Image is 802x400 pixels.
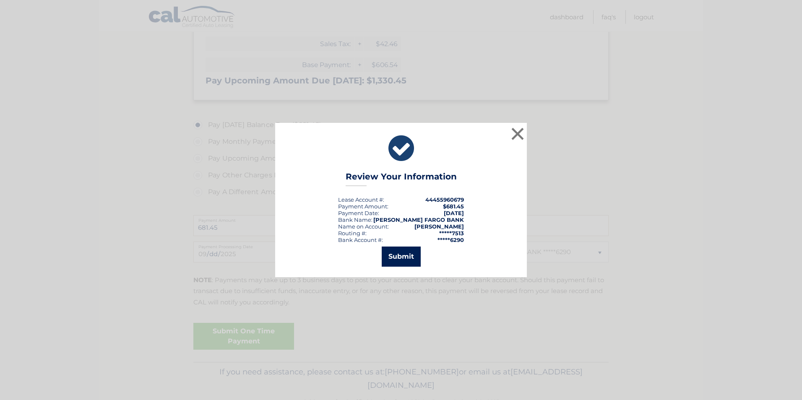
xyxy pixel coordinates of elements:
[382,247,421,267] button: Submit
[443,203,464,210] span: $681.45
[338,196,384,203] div: Lease Account #:
[373,216,464,223] strong: [PERSON_NAME] FARGO BANK
[444,210,464,216] span: [DATE]
[338,223,389,230] div: Name on Account:
[509,125,526,142] button: ×
[346,171,457,186] h3: Review Your Information
[414,223,464,230] strong: [PERSON_NAME]
[338,236,383,243] div: Bank Account #:
[425,196,464,203] strong: 44455960679
[338,210,379,216] div: :
[338,230,367,236] div: Routing #:
[338,216,372,223] div: Bank Name:
[338,203,388,210] div: Payment Amount:
[338,210,378,216] span: Payment Date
